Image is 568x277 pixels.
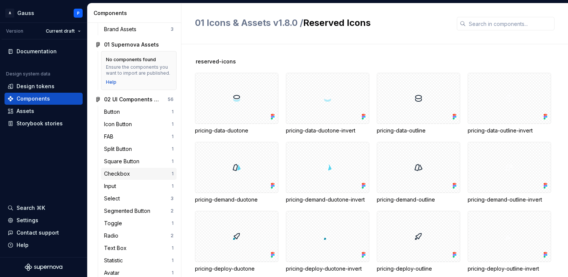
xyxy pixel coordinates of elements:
[104,158,142,165] div: Square Button
[104,133,116,140] div: FAB
[104,108,123,116] div: Button
[468,142,551,203] div: pricing-demand-outline-invert
[5,227,83,239] button: Contact support
[377,73,460,134] div: pricing-data-outline
[172,245,174,251] div: 1
[172,183,174,189] div: 1
[5,105,83,117] a: Assets
[17,107,34,115] div: Assets
[104,232,121,239] div: Radio
[195,265,278,272] div: pricing-deploy-duotone
[5,93,83,105] a: Components
[468,265,551,272] div: pricing-deploy-outline-invert
[468,127,551,134] div: pricing-data-outline-invert
[171,26,174,32] div: 3
[468,73,551,134] div: pricing-data-outline-invert
[106,79,116,85] a: Help
[101,217,177,229] a: Toggle1
[171,233,174,239] div: 2
[171,196,174,202] div: 3
[106,57,156,63] div: No components found
[195,142,278,203] div: pricing-demand-duotone
[286,265,369,272] div: pricing-deploy-duotone-invert
[377,196,460,203] div: pricing-demand-outline
[104,26,139,33] div: Brand Assets
[104,170,133,178] div: Checkbox
[104,244,130,252] div: Text Box
[195,196,278,203] div: pricing-demand-duotone
[5,202,83,214] button: Search ⌘K
[6,28,23,34] div: Version
[377,127,460,134] div: pricing-data-outline
[168,96,174,102] div: 56
[5,214,83,226] a: Settings
[466,17,554,30] input: Search in components...
[17,241,29,249] div: Help
[17,229,59,236] div: Contact support
[104,220,125,227] div: Toggle
[5,80,83,92] a: Design tokens
[195,127,278,134] div: pricing-data-duotone
[196,58,236,65] span: reserved-icons
[377,211,460,272] div: pricing-deploy-outline
[46,28,75,34] span: Current draft
[172,109,174,115] div: 1
[101,168,177,180] a: Checkbox1
[42,26,84,36] button: Current draft
[101,155,177,167] a: Square Button1
[104,195,123,202] div: Select
[195,17,448,29] h2: Reserved Icons
[17,9,34,17] div: Gauss
[101,242,177,254] a: Text Box1
[104,96,160,103] div: 02 UI Components v1.12.0
[172,158,174,164] div: 1
[195,17,303,28] span: 01 Icons & Assets v1.8.0 /
[101,23,177,35] a: Brand Assets3
[104,41,159,48] div: 01 Supernova Assets
[101,118,177,130] a: Icon Button1
[171,208,174,214] div: 2
[92,93,177,105] a: 02 UI Components v1.12.056
[104,182,119,190] div: Input
[172,171,174,177] div: 1
[286,196,369,203] div: pricing-demand-duotone-invert
[101,254,177,266] a: Statistic1
[286,73,369,134] div: pricing-data-duotone-invert
[286,211,369,272] div: pricing-deploy-duotone-invert
[286,142,369,203] div: pricing-demand-duotone-invert
[195,73,278,134] div: pricing-data-duotone
[101,230,177,242] a: Radio2
[6,71,50,77] div: Design system data
[195,211,278,272] div: pricing-deploy-duotone
[101,205,177,217] a: Segmented Button2
[17,217,38,224] div: Settings
[101,180,177,192] a: Input1
[101,131,177,143] a: FAB1
[101,193,177,205] a: Select3
[172,270,174,276] div: 1
[2,5,86,21] button: AGaussP
[172,257,174,263] div: 1
[172,121,174,127] div: 1
[377,142,460,203] div: pricing-demand-outline
[104,269,122,277] div: Avatar
[5,9,14,18] div: A
[104,120,135,128] div: Icon Button
[104,207,153,215] div: Segmented Button
[25,263,62,271] svg: Supernova Logo
[17,48,57,55] div: Documentation
[17,120,63,127] div: Storybook stories
[104,145,135,153] div: Split Button
[77,10,80,16] div: P
[377,265,460,272] div: pricing-deploy-outline
[17,83,54,90] div: Design tokens
[172,134,174,140] div: 1
[172,146,174,152] div: 1
[17,204,45,212] div: Search ⌘K
[468,211,551,272] div: pricing-deploy-outline-invert
[5,117,83,129] a: Storybook stories
[101,143,177,155] a: Split Button1
[101,106,177,118] a: Button1
[286,127,369,134] div: pricing-data-duotone-invert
